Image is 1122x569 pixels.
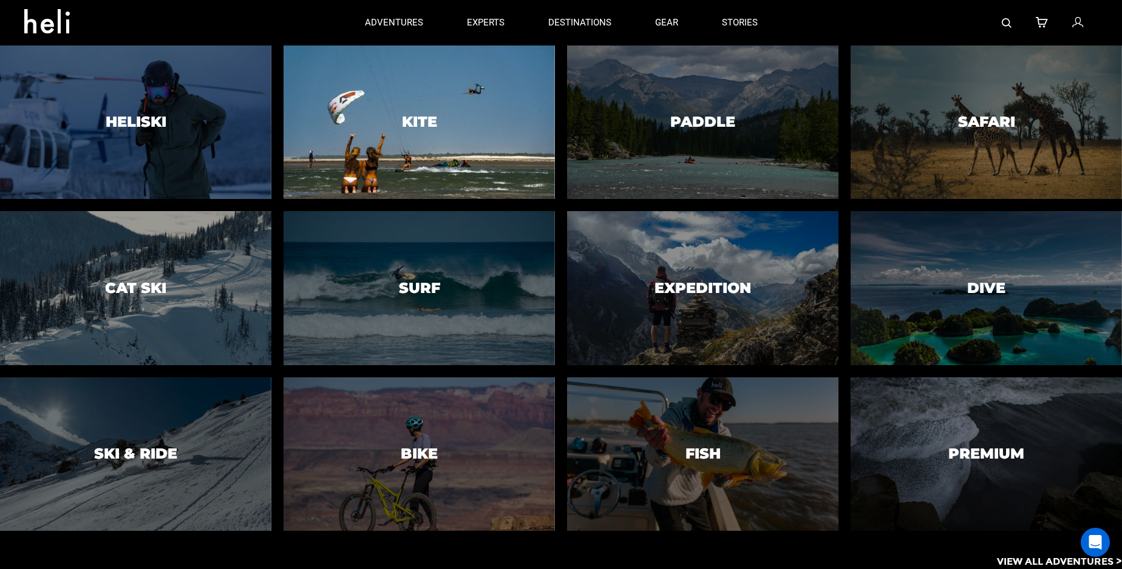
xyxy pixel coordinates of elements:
h3: Cat Ski [105,280,166,296]
h3: Fish [685,446,721,462]
p: adventures [365,16,423,29]
a: PremiumPremium image [851,377,1122,531]
h3: Safari [958,114,1015,130]
h3: Ski & Ride [94,446,177,462]
h3: Heliski [106,114,166,130]
h3: Premium [948,446,1024,462]
p: destinations [548,16,611,29]
h3: Surf [399,280,440,296]
h3: Expedition [654,280,751,296]
h3: Kite [402,114,437,130]
h3: Paddle [670,114,735,130]
img: search-bar-icon.svg [1002,18,1011,28]
p: experts [467,16,505,29]
h3: Bike [401,446,438,462]
div: Open Intercom Messenger [1081,528,1110,557]
h3: Dive [967,280,1005,296]
p: View All Adventures > [997,555,1122,569]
